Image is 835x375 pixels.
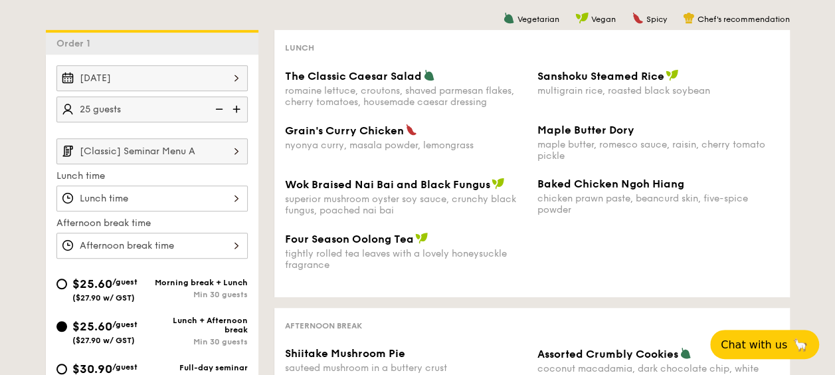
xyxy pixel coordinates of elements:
[72,277,112,291] span: $25.60
[228,96,248,122] img: icon-add.58712e84.svg
[152,316,248,334] div: Lunch + Afternoon break
[285,347,405,360] span: Shiitake Mushroom Pie
[285,321,362,330] span: Afternoon break
[56,170,248,183] label: Lunch time
[285,178,490,191] span: Wok Braised Nai Bai and Black Fungus
[792,337,808,352] span: 🦙
[56,233,248,259] input: Afternoon break time
[666,69,679,81] img: icon-vegan.f8ff3823.svg
[152,290,248,299] div: Min 30 guests
[56,321,67,332] input: $25.60/guest($27.90 w/ GST)Lunch + Afternoon breakMin 30 guests
[152,363,248,372] div: Full-day seminar
[575,12,589,24] img: icon-vegan.f8ff3823.svg
[285,43,314,53] span: Lunch
[503,12,515,24] img: icon-vegetarian.fe4039eb.svg
[683,12,695,24] img: icon-chef-hat.a58ddaea.svg
[152,278,248,287] div: Morning break + Lunch
[285,70,422,82] span: The Classic Caesar Salad
[112,362,138,372] span: /guest
[492,178,505,189] img: icon-vegan.f8ff3823.svg
[285,85,527,108] div: romaine lettuce, croutons, shaved parmesan flakes, cherry tomatoes, housemade caesar dressing
[285,233,414,245] span: Four Season Oolong Tea
[632,12,644,24] img: icon-spicy.37a8142b.svg
[415,232,428,244] img: icon-vegan.f8ff3823.svg
[208,96,228,122] img: icon-reduce.1d2dbef1.svg
[56,186,248,211] input: Lunch time
[537,178,684,190] span: Baked Chicken Ngoh Hiang
[537,193,779,215] div: chicken prawn paste, beancurd skin, five-spice powder
[285,140,527,151] div: nyonya curry, masala powder, lemongrass
[285,248,527,271] div: tightly rolled tea leaves with a lovely honeysuckle fragrance
[405,124,417,136] img: icon-spicy.37a8142b.svg
[285,193,527,216] div: superior mushroom oyster soy sauce, crunchy black fungus, poached nai bai
[721,338,787,351] span: Chat with us
[646,15,667,24] span: Spicy
[680,347,692,359] img: icon-vegetarian.fe4039eb.svg
[537,348,678,360] span: Assorted Crumbly Cookies
[285,362,527,374] div: sauteed mushroom in a buttery crust
[56,96,248,122] input: Number of guests
[517,15,559,24] span: Vegetarian
[285,124,404,137] span: Grain's Curry Chicken
[225,138,248,164] img: icon-chevron-right.3c0dfbd6.svg
[72,293,135,303] span: ($27.90 w/ GST)
[152,337,248,346] div: Min 30 guests
[591,15,616,24] span: Vegan
[56,279,67,289] input: $25.60/guest($27.90 w/ GST)Morning break + LunchMin 30 guests
[56,364,67,374] input: $30.90/guest($33.68 w/ GST)Full-day seminarMin 30 guests
[537,85,779,96] div: multigrain rice, roasted black soybean
[112,320,138,329] span: /guest
[697,15,790,24] span: Chef's recommendation
[112,277,138,287] span: /guest
[56,38,96,49] span: Order 1
[56,65,248,91] input: Event date
[710,330,819,359] button: Chat with us🦙
[423,69,435,81] img: icon-vegetarian.fe4039eb.svg
[537,70,664,82] span: Sanshoku Steamed Rice
[537,124,634,136] span: Maple Butter Dory
[72,319,112,334] span: $25.60
[72,336,135,345] span: ($27.90 w/ GST)
[56,217,248,230] label: Afternoon break time
[537,139,779,162] div: maple butter, romesco sauce, raisin, cherry tomato pickle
